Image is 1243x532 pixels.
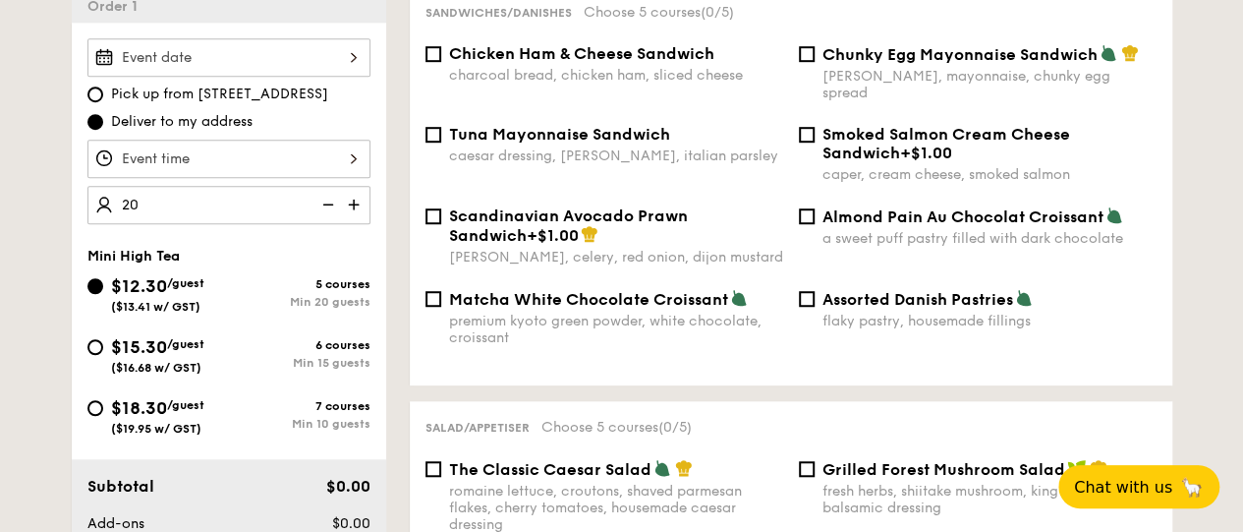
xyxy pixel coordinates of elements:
[581,225,598,243] img: icon-chef-hat.a58ddaea.svg
[331,515,369,532] span: $0.00
[1074,478,1172,497] span: Chat with us
[325,477,369,496] span: $0.00
[799,46,815,62] input: Chunky Egg Mayonnaise Sandwich[PERSON_NAME], mayonnaise, chunky egg spread
[87,114,103,130] input: Deliver to my address
[584,4,734,21] span: Choose 5 courses
[311,186,341,223] img: icon-reduce.1d2dbef1.svg
[1067,459,1087,477] img: icon-vegan.f8ff3823.svg
[541,419,692,436] span: Choose 5 courses
[822,68,1157,101] div: [PERSON_NAME], mayonnaise, chunky egg spread
[1180,476,1204,499] span: 🦙
[1121,44,1139,62] img: icon-chef-hat.a58ddaea.svg
[425,46,441,62] input: Chicken Ham & Cheese Sandwichcharcoal bread, chicken ham, sliced cheese
[653,459,671,477] img: icon-vegetarian.fe4039eb.svg
[341,186,370,223] img: icon-add.58712e84.svg
[111,397,167,419] span: $18.30
[111,275,167,297] span: $12.30
[167,337,204,351] span: /guest
[87,477,154,496] span: Subtotal
[111,85,328,104] span: Pick up from [STREET_ADDRESS]
[822,125,1070,162] span: Smoked Salmon Cream Cheese Sandwich
[229,417,370,431] div: Min 10 guests
[87,87,103,102] input: Pick up from [STREET_ADDRESS]
[822,483,1157,516] div: fresh herbs, shiitake mushroom, king oyster, balsamic dressing
[449,44,714,63] span: Chicken Ham & Cheese Sandwich
[822,230,1157,247] div: a sweet puff pastry filled with dark chocolate
[527,226,579,245] span: +$1.00
[799,291,815,307] input: Assorted Danish Pastriesflaky pastry, housemade fillings
[111,336,167,358] span: $15.30
[87,278,103,294] input: $12.30/guest($13.41 w/ GST)5 coursesMin 20 guests
[449,207,688,245] span: Scandinavian Avocado Prawn Sandwich
[658,419,692,436] span: (0/5)
[822,460,1065,479] span: Grilled Forest Mushroom Salad
[229,338,370,352] div: 6 courses
[799,461,815,477] input: Grilled Forest Mushroom Saladfresh herbs, shiitake mushroom, king oyster, balsamic dressing
[87,339,103,355] input: $15.30/guest($16.68 w/ GST)6 coursesMin 15 guests
[449,313,783,346] div: premium kyoto green powder, white chocolate, croissant
[87,515,144,532] span: Add-ons
[449,460,651,479] span: The Classic Caesar Salad
[425,421,530,435] span: Salad/Appetiser
[1058,465,1219,508] button: Chat with us🦙
[425,127,441,143] input: Tuna Mayonnaise Sandwichcaesar dressing, [PERSON_NAME], italian parsley
[425,291,441,307] input: Matcha White Chocolate Croissantpremium kyoto green powder, white chocolate, croissant
[822,207,1103,226] span: Almond Pain Au Chocolat Croissant
[449,67,783,84] div: charcoal bread, chicken ham, sliced cheese
[87,140,370,178] input: Event time
[425,6,572,20] span: Sandwiches/Danishes
[229,277,370,291] div: 5 courses
[87,400,103,416] input: $18.30/guest($19.95 w/ GST)7 coursesMin 10 guests
[229,295,370,309] div: Min 20 guests
[229,399,370,413] div: 7 courses
[822,290,1013,309] span: Assorted Danish Pastries
[111,422,201,436] span: ($19.95 w/ GST)
[229,356,370,370] div: Min 15 guests
[822,313,1157,329] div: flaky pastry, housemade fillings
[425,461,441,477] input: The Classic Caesar Saladromaine lettuce, croutons, shaved parmesan flakes, cherry tomatoes, house...
[822,166,1157,183] div: caper, cream cheese, smoked salmon
[730,289,748,307] img: icon-vegetarian.fe4039eb.svg
[111,361,201,375] span: ($16.68 w/ GST)
[167,276,204,290] span: /guest
[799,127,815,143] input: Smoked Salmon Cream Cheese Sandwich+$1.00caper, cream cheese, smoked salmon
[799,208,815,224] input: Almond Pain Au Chocolat Croissanta sweet puff pastry filled with dark chocolate
[87,248,180,265] span: Mini High Tea
[449,249,783,266] div: [PERSON_NAME], celery, red onion, dijon mustard
[449,290,728,309] span: Matcha White Chocolate Croissant
[1015,289,1033,307] img: icon-vegetarian.fe4039eb.svg
[449,125,670,144] span: Tuna Mayonnaise Sandwich
[822,45,1098,64] span: Chunky Egg Mayonnaise Sandwich
[675,459,693,477] img: icon-chef-hat.a58ddaea.svg
[167,398,204,412] span: /guest
[1100,44,1117,62] img: icon-vegetarian.fe4039eb.svg
[87,38,370,77] input: Event date
[1105,207,1123,224] img: icon-vegetarian.fe4039eb.svg
[111,300,200,314] span: ($13.41 w/ GST)
[449,148,783,164] div: caesar dressing, [PERSON_NAME], italian parsley
[900,144,952,162] span: +$1.00
[425,208,441,224] input: Scandinavian Avocado Prawn Sandwich+$1.00[PERSON_NAME], celery, red onion, dijon mustard
[1090,459,1107,477] img: icon-chef-hat.a58ddaea.svg
[701,4,734,21] span: (0/5)
[111,112,253,132] span: Deliver to my address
